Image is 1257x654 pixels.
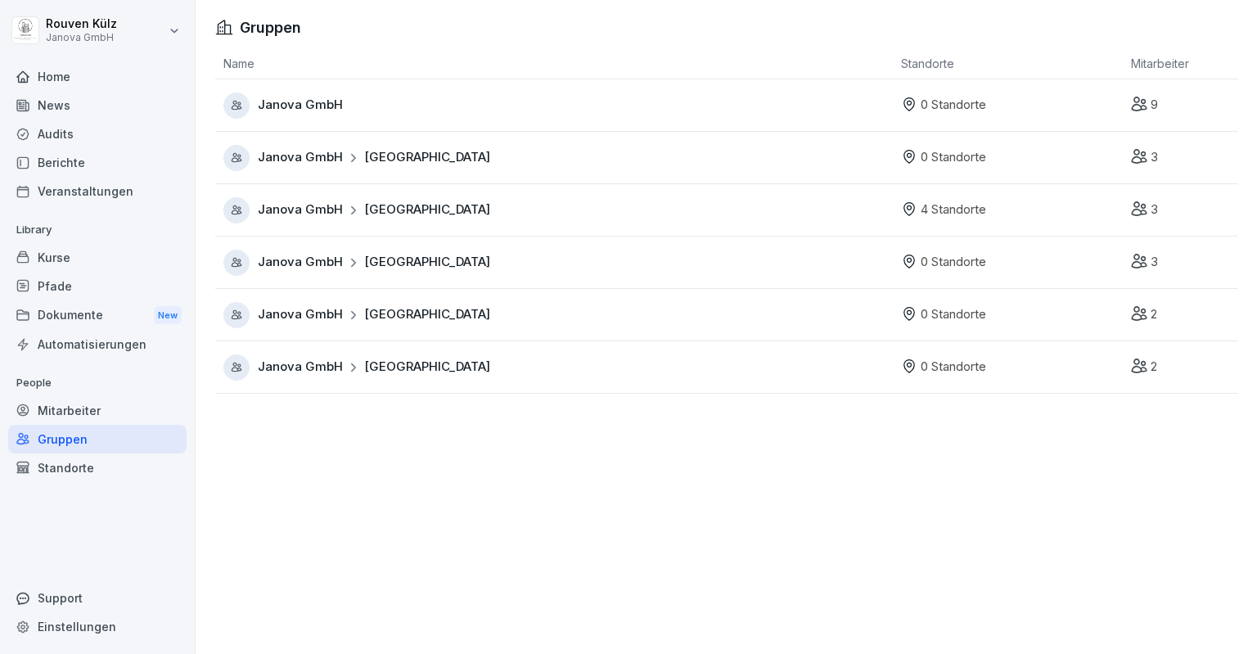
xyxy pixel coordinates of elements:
[154,306,182,325] div: New
[223,197,893,223] a: Janova GmbH[GEOGRAPHIC_DATA]
[364,201,490,219] span: [GEOGRAPHIC_DATA]
[46,32,117,43] p: Janova GmbH
[8,300,187,331] div: Dokumente
[364,253,490,272] span: [GEOGRAPHIC_DATA]
[921,253,986,272] p: 0 Standorte
[223,92,893,119] a: Janova GmbH
[921,305,986,324] p: 0 Standorte
[921,148,986,167] p: 0 Standorte
[258,305,343,324] span: Janova GmbH
[8,243,187,272] a: Kurse
[240,16,301,38] h1: Gruppen
[8,300,187,331] a: DokumenteNew
[258,148,343,167] span: Janova GmbH
[8,425,187,453] a: Gruppen
[921,96,986,115] p: 0 Standorte
[364,148,490,167] span: [GEOGRAPHIC_DATA]
[46,17,117,31] p: Rouven Külz
[8,217,187,243] p: Library
[8,396,187,425] a: Mitarbeiter
[1123,48,1237,79] th: Mitarbeiter
[215,48,893,79] th: Name
[223,145,893,171] a: Janova GmbH[GEOGRAPHIC_DATA]
[364,305,490,324] span: [GEOGRAPHIC_DATA]
[223,354,893,381] a: Janova GmbH[GEOGRAPHIC_DATA]
[8,272,187,300] a: Pfade
[893,48,1123,79] th: Standorte
[8,91,187,120] a: News
[8,177,187,205] a: Veranstaltungen
[364,358,490,377] span: [GEOGRAPHIC_DATA]
[8,120,187,148] a: Audits
[8,62,187,91] a: Home
[1151,201,1158,219] p: 3
[223,302,893,328] a: Janova GmbH[GEOGRAPHIC_DATA]
[258,358,343,377] span: Janova GmbH
[258,96,343,115] span: Janova GmbH
[8,584,187,612] div: Support
[8,148,187,177] a: Berichte
[921,201,986,219] p: 4 Standorte
[8,370,187,396] p: People
[8,330,187,359] a: Automatisierungen
[1151,148,1158,167] p: 3
[223,250,893,276] a: Janova GmbH[GEOGRAPHIC_DATA]
[1151,358,1157,377] p: 2
[1151,253,1158,272] p: 3
[258,201,343,219] span: Janova GmbH
[1151,305,1157,324] p: 2
[921,358,986,377] p: 0 Standorte
[1151,96,1158,115] p: 9
[8,612,187,641] a: Einstellungen
[258,253,343,272] span: Janova GmbH
[8,453,187,482] a: Standorte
